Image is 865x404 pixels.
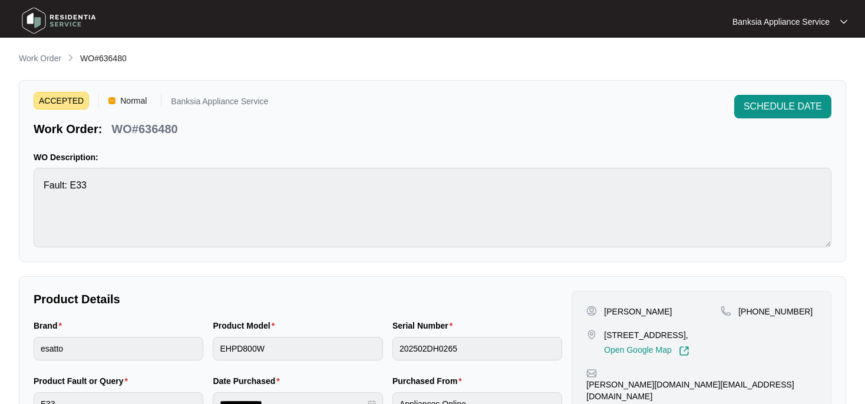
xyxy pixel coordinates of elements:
label: Product Model [213,320,279,332]
p: [PHONE_NUMBER] [738,306,813,317]
img: Link-External [679,346,689,356]
label: Product Fault or Query [34,375,133,387]
a: Open Google Map [604,346,689,356]
p: Product Details [34,291,562,307]
textarea: Fault: E33 [34,168,831,247]
img: residentia service logo [18,3,100,38]
label: Serial Number [392,320,457,332]
p: WO Description: [34,151,831,163]
span: SCHEDULE DATE [744,100,822,114]
img: map-pin [721,306,731,316]
img: chevron-right [66,53,75,62]
p: Work Order: [34,121,102,137]
p: Work Order [19,52,61,64]
span: WO#636480 [80,54,127,63]
p: [STREET_ADDRESS], [604,329,689,341]
input: Product Model [213,337,382,360]
span: ACCEPTED [34,92,89,110]
input: Serial Number [392,337,562,360]
img: user-pin [586,306,597,316]
label: Purchased From [392,375,467,387]
button: SCHEDULE DATE [734,95,831,118]
span: Normal [115,92,151,110]
label: Brand [34,320,67,332]
img: map-pin [586,368,597,379]
img: map-pin [586,329,597,340]
input: Brand [34,337,203,360]
label: Date Purchased [213,375,284,387]
p: [PERSON_NAME][DOMAIN_NAME][EMAIL_ADDRESS][DOMAIN_NAME] [586,379,817,402]
a: Work Order [16,52,64,65]
p: Banksia Appliance Service [171,97,268,110]
p: Banksia Appliance Service [732,16,830,28]
img: dropdown arrow [840,19,847,25]
p: [PERSON_NAME] [604,306,672,317]
p: WO#636480 [111,121,177,137]
img: Vercel Logo [108,97,115,104]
